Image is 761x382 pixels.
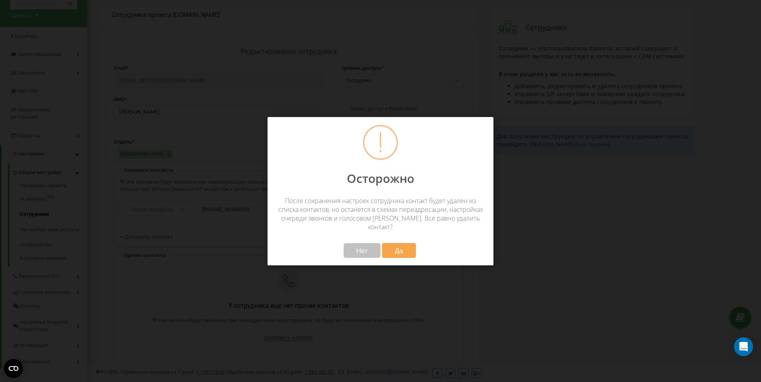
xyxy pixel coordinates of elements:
[395,246,403,255] span: Да
[278,196,483,231] span: После сохранения настроек сотрудника контакт будет удален из списка контактов, но останется в схе...
[347,170,414,186] span: Осторожно
[356,246,368,255] span: Нет
[734,337,753,356] div: Open Intercom Messenger
[382,243,416,258] button: Да
[344,243,380,258] button: Нет
[4,359,23,378] button: Open CMP widget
